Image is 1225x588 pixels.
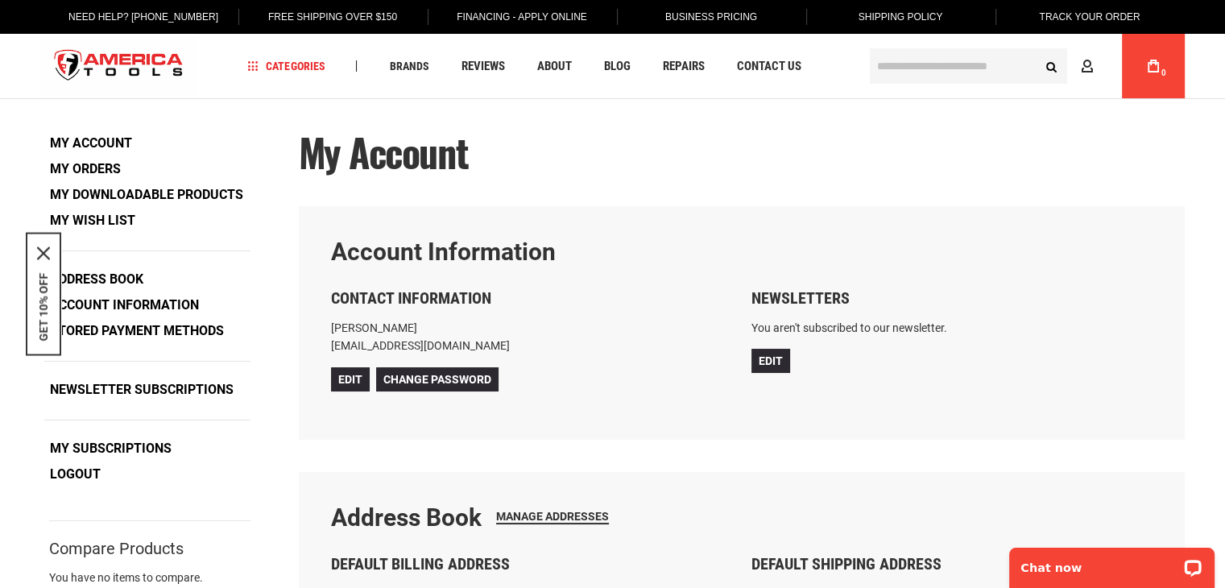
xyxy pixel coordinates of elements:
span: Contact Us [736,60,801,72]
a: My Subscriptions [44,437,177,461]
a: 0 [1138,34,1169,98]
a: My Downloadable Products [44,183,249,207]
a: Newsletter Subscriptions [44,378,239,402]
span: Categories [247,60,325,72]
a: Edit [751,349,790,373]
button: GET 10% OFF [37,273,50,342]
a: Address Book [44,267,149,292]
a: My Orders [44,157,126,181]
span: About [536,60,571,72]
strong: Account Information [331,238,556,266]
p: You aren't subscribed to our newsletter. [751,319,1153,337]
a: Manage Addresses [496,510,609,524]
strong: Address Book [331,503,482,532]
a: Stored Payment Methods [44,319,230,343]
span: 0 [1161,68,1166,77]
iframe: LiveChat chat widget [999,537,1225,588]
span: Newsletters [751,288,850,308]
p: [PERSON_NAME] [EMAIL_ADDRESS][DOMAIN_NAME] [331,319,732,355]
span: Manage Addresses [496,510,609,523]
svg: close icon [37,247,50,260]
a: Account Information [44,293,205,317]
a: Edit [331,367,370,391]
span: Repairs [662,60,704,72]
a: Reviews [453,56,511,77]
span: Edit [338,373,362,386]
strong: Compare Products [49,541,184,556]
span: Blog [603,60,630,72]
span: Contact Information [331,288,491,308]
a: Blog [596,56,637,77]
a: Logout [44,462,106,487]
img: America Tools [41,36,197,97]
a: Repairs [655,56,711,77]
span: Shipping Policy [859,11,943,23]
button: Close [37,247,50,260]
a: Categories [240,56,332,77]
strong: My Account [44,131,138,155]
a: Contact Us [729,56,808,77]
a: My Wish List [44,209,141,233]
span: Brands [389,60,428,72]
a: Change Password [376,367,499,391]
span: Default Shipping Address [751,554,942,574]
span: Reviews [461,60,504,72]
span: My Account [299,123,469,180]
span: Edit [759,354,783,367]
a: store logo [41,36,197,97]
a: Brands [382,56,436,77]
span: Default Billing Address [331,554,510,574]
button: Search [1037,51,1067,81]
a: About [529,56,578,77]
